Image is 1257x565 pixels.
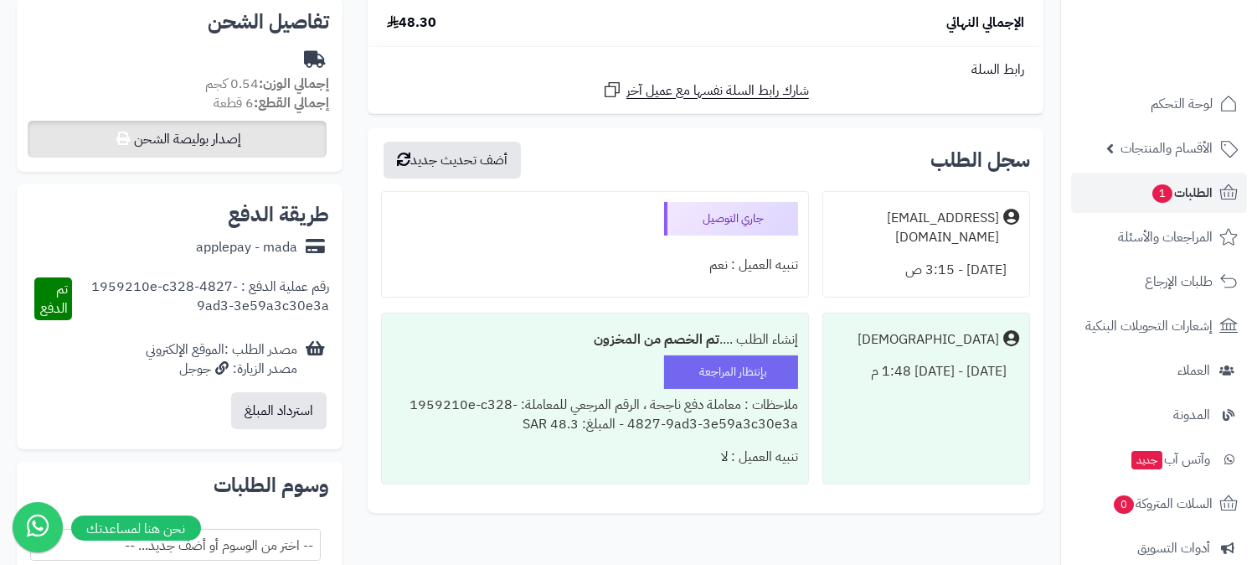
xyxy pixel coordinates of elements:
[1177,359,1210,382] span: العملاء
[72,277,328,321] div: رقم عملية الدفع : 1959210e-c328-4827-9ad3-3e59a3c30e3a
[1120,137,1213,160] span: الأقسام والمنتجات
[946,13,1024,33] span: الإجمالي النهائي
[196,238,297,257] div: applepay - mada
[664,202,798,236] div: جاري التوصيل
[254,93,329,113] strong: إجمالي القطع:
[1118,225,1213,249] span: المراجعات والأسئلة
[387,13,436,33] span: 48.30
[833,254,1019,287] div: [DATE] - 3:15 ص
[1151,92,1213,116] span: لوحة التحكم
[228,205,329,225] h2: طريقة الدفع
[858,330,999,350] div: [DEMOGRAPHIC_DATA]
[833,355,1019,388] div: [DATE] - [DATE] 1:48 م
[1114,495,1134,514] span: 0
[833,209,999,247] div: [EMAIL_ADDRESS][DOMAIN_NAME]
[1130,448,1210,471] span: وآتس آب
[1085,314,1213,338] span: إشعارات التحويلات البنكية
[259,74,329,94] strong: إجمالي الوزن:
[1131,451,1162,469] span: جديد
[1151,181,1213,205] span: الطلبات
[1071,350,1247,391] a: العملاء
[1071,484,1247,524] a: السلات المتروكة0
[30,475,329,495] h2: وسوم الطلبات
[146,340,297,379] div: مصدر الطلب :الموقع الإلكتروني
[1152,184,1172,203] span: 1
[214,93,329,113] small: 6 قطعة
[594,329,719,350] b: تم الخصم من المخزون
[28,121,327,158] button: إصدار بوليصة الشحن
[392,249,799,282] div: تنبيه العميل : نعم
[1071,84,1247,124] a: لوحة التحكم
[664,355,798,389] div: بإنتظار المراجعة
[30,529,321,561] span: -- اختر من الوسوم أو أضف جديد... --
[1145,270,1213,293] span: طلبات الإرجاع
[392,389,799,441] div: ملاحظات : معاملة دفع ناجحة ، الرقم المرجعي للمعاملة: 1959210e-c328-4827-9ad3-3e59a3c30e3a - المبل...
[1173,403,1210,427] span: المدونة
[31,530,320,562] span: -- اختر من الوسوم أو أضف جديد... --
[231,392,327,429] button: استرداد المبلغ
[1071,173,1247,213] a: الطلبات1
[30,12,329,32] h2: تفاصيل الشحن
[1071,439,1247,479] a: وآتس آبجديد
[930,150,1030,170] h3: سجل الطلب
[626,81,809,101] span: شارك رابط السلة نفسها مع عميل آخر
[1071,306,1247,346] a: إشعارات التحويلات البنكية
[1137,536,1210,560] span: أدوات التسويق
[205,74,329,94] small: 0.54 كجم
[392,324,799,356] div: إنشاء الطلب ....
[1112,492,1213,516] span: السلات المتروكة
[384,142,521,179] button: أضف تحديث جديد
[374,60,1037,80] div: رابط السلة
[392,441,799,474] div: تنبيه العميل : لا
[146,360,297,379] div: مصدر الزيارة: جوجل
[1071,395,1247,435] a: المدونة
[40,279,68,319] span: تم الدفع
[602,80,809,101] a: شارك رابط السلة نفسها مع عميل آخر
[1071,262,1247,302] a: طلبات الإرجاع
[1071,217,1247,257] a: المراجعات والأسئلة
